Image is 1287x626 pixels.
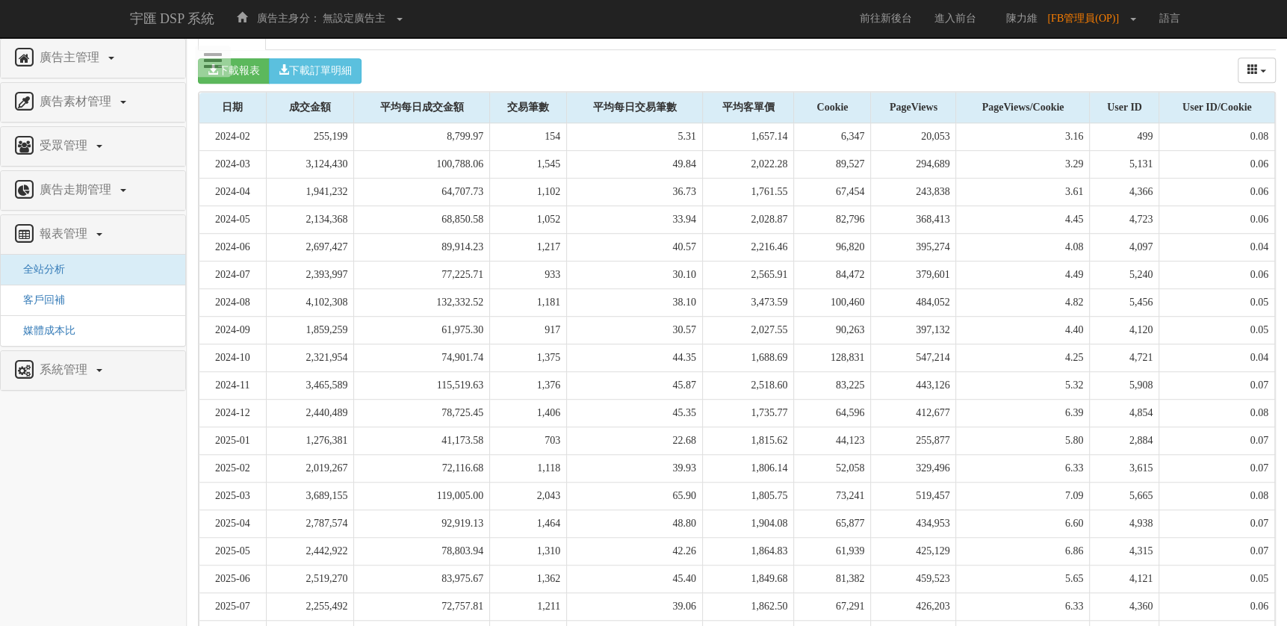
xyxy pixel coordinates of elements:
[956,344,1090,372] td: 4.25
[354,538,490,565] td: 78,803.94
[567,151,703,179] td: 49.84
[490,400,567,427] td: 1,406
[871,593,956,621] td: 426,203
[567,123,703,151] td: 5.31
[490,372,567,400] td: 1,376
[702,455,794,483] td: 1,806.14
[567,593,703,621] td: 39.06
[199,483,267,510] td: 2025-03
[871,234,956,261] td: 395,274
[702,400,794,427] td: 1,735.77
[1090,289,1159,317] td: 5,456
[354,179,490,206] td: 64,707.73
[266,593,354,621] td: 2,255,492
[567,344,703,372] td: 44.35
[354,483,490,510] td: 119,005.00
[1159,483,1275,510] td: 0.08
[794,93,870,123] div: Cookie
[871,123,956,151] td: 20,053
[12,325,75,336] a: 媒體成本比
[1090,427,1159,455] td: 2,884
[1159,510,1275,538] td: 0.07
[1090,151,1159,179] td: 5,131
[956,593,1090,621] td: 6.33
[198,58,270,84] button: 下載報表
[354,151,490,179] td: 100,788.06
[266,151,354,179] td: 3,124,430
[702,427,794,455] td: 1,815.62
[490,179,567,206] td: 1,102
[956,427,1090,455] td: 5.80
[567,93,702,123] div: 平均每日交易筆數
[12,46,174,70] a: 廣告主管理
[354,206,490,234] td: 68,850.58
[354,317,490,344] td: 61,975.30
[490,538,567,565] td: 1,310
[794,261,871,289] td: 84,472
[490,455,567,483] td: 1,118
[199,151,267,179] td: 2024-03
[956,538,1090,565] td: 6.86
[567,234,703,261] td: 40.57
[794,151,871,179] td: 89,527
[702,317,794,344] td: 2,027.55
[36,183,119,196] span: 廣告走期管理
[266,565,354,593] td: 2,519,270
[702,151,794,179] td: 2,022.28
[354,234,490,261] td: 89,914.23
[490,427,567,455] td: 703
[12,359,174,382] a: 系統管理
[266,317,354,344] td: 1,859,259
[1159,123,1275,151] td: 0.08
[12,264,65,275] a: 全站分析
[12,134,174,158] a: 受眾管理
[956,400,1090,427] td: 6.39
[199,206,267,234] td: 2024-05
[323,13,385,24] span: 無設定廣告主
[1159,289,1275,317] td: 0.05
[1090,123,1159,151] td: 499
[490,593,567,621] td: 1,211
[956,179,1090,206] td: 3.61
[794,455,871,483] td: 52,058
[794,400,871,427] td: 64,596
[702,179,794,206] td: 1,761.55
[1159,151,1275,179] td: 0.06
[354,344,490,372] td: 74,901.74
[567,206,703,234] td: 33.94
[245,27,254,43] button: Close
[199,510,267,538] td: 2025-04
[36,227,95,240] span: 報表管理
[266,372,354,400] td: 3,465,589
[267,93,354,123] div: 成交金額
[490,151,567,179] td: 1,545
[1090,317,1159,344] td: 4,120
[702,510,794,538] td: 1,904.08
[1090,206,1159,234] td: 4,723
[956,510,1090,538] td: 6.60
[1159,538,1275,565] td: 0.07
[567,565,703,593] td: 45.40
[794,206,871,234] td: 82,796
[871,151,956,179] td: 294,689
[354,593,490,621] td: 72,757.81
[1159,93,1274,123] div: User ID/Cookie
[12,294,65,306] a: 客戶回補
[266,261,354,289] td: 2,393,997
[490,565,567,593] td: 1,362
[199,427,267,455] td: 2025-01
[490,483,567,510] td: 2,043
[871,400,956,427] td: 412,677
[1159,234,1275,261] td: 0.04
[266,123,354,151] td: 255,199
[199,234,267,261] td: 2024-06
[567,317,703,344] td: 30.57
[354,565,490,593] td: 83,975.67
[794,317,871,344] td: 90,263
[1090,179,1159,206] td: 4,366
[871,289,956,317] td: 484,052
[1159,261,1275,289] td: 0.06
[354,400,490,427] td: 78,725.45
[269,58,362,84] button: 下載訂單明細
[354,372,490,400] td: 115,519.63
